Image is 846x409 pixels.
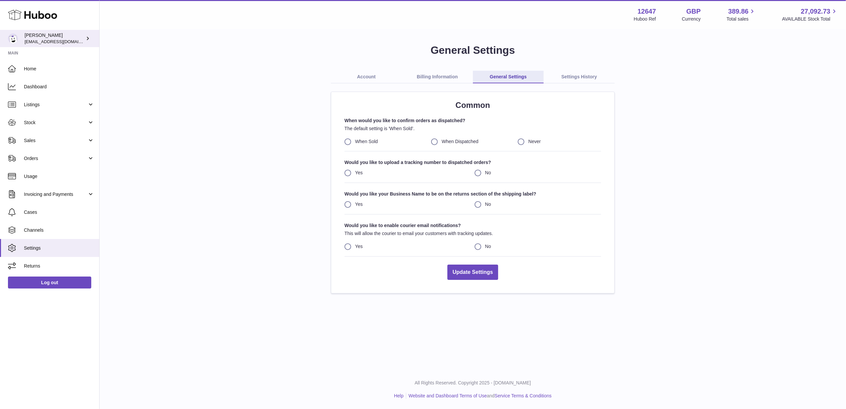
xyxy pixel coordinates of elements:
h2: Common [345,100,601,111]
a: 27,092.73 AVAILABLE Stock Total [782,7,838,22]
span: Cases [24,209,94,215]
span: Usage [24,173,94,180]
label: Yes [345,243,471,250]
label: When Sold [345,138,428,145]
label: No [475,201,601,207]
a: Service Terms & Conditions [495,393,552,398]
span: Invoicing and Payments [24,191,87,198]
a: Website and Dashboard Terms of Use [409,393,487,398]
span: Stock [24,120,87,126]
span: Channels [24,227,94,233]
a: Log out [8,277,91,288]
span: 27,092.73 [801,7,830,16]
h1: General Settings [110,43,835,57]
span: [EMAIL_ADDRESS][DOMAIN_NAME] [25,39,98,44]
div: Huboo Ref [634,16,656,22]
span: Total sales [727,16,756,22]
strong: 12647 [638,7,656,16]
span: Sales [24,137,87,144]
label: Yes [345,201,471,207]
a: Account [331,71,402,83]
label: Never [518,138,601,145]
label: No [475,170,601,176]
span: 389.86 [728,7,748,16]
span: Orders [24,155,87,162]
span: Listings [24,102,87,108]
a: General Settings [473,71,544,83]
p: The default setting is 'When Sold’. [345,125,601,132]
li: and [406,393,552,399]
span: AVAILABLE Stock Total [782,16,838,22]
label: Yes [345,170,471,176]
a: Help [394,393,404,398]
img: internalAdmin-12647@internal.huboo.com [8,34,18,43]
span: Home [24,66,94,72]
strong: When would you like to confirm orders as dispatched? [345,118,601,124]
p: All Rights Reserved. Copyright 2025 - [DOMAIN_NAME] [105,380,841,386]
strong: GBP [686,7,701,16]
strong: Would you like to upload a tracking number to dispatched orders? [345,159,601,166]
a: Billing Information [402,71,473,83]
div: [PERSON_NAME] [25,32,84,45]
button: Update Settings [447,265,499,280]
span: Dashboard [24,84,94,90]
p: This will allow the courier to email your customers with tracking updates. [345,230,601,237]
a: 389.86 Total sales [727,7,756,22]
div: Currency [682,16,701,22]
span: Returns [24,263,94,269]
label: When Dispatched [431,138,514,145]
a: Settings History [544,71,615,83]
strong: Would you like to enable courier email notifications? [345,222,601,229]
label: No [475,243,601,250]
strong: Would you like your Business Name to be on the returns section of the shipping label? [345,191,601,197]
span: Settings [24,245,94,251]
